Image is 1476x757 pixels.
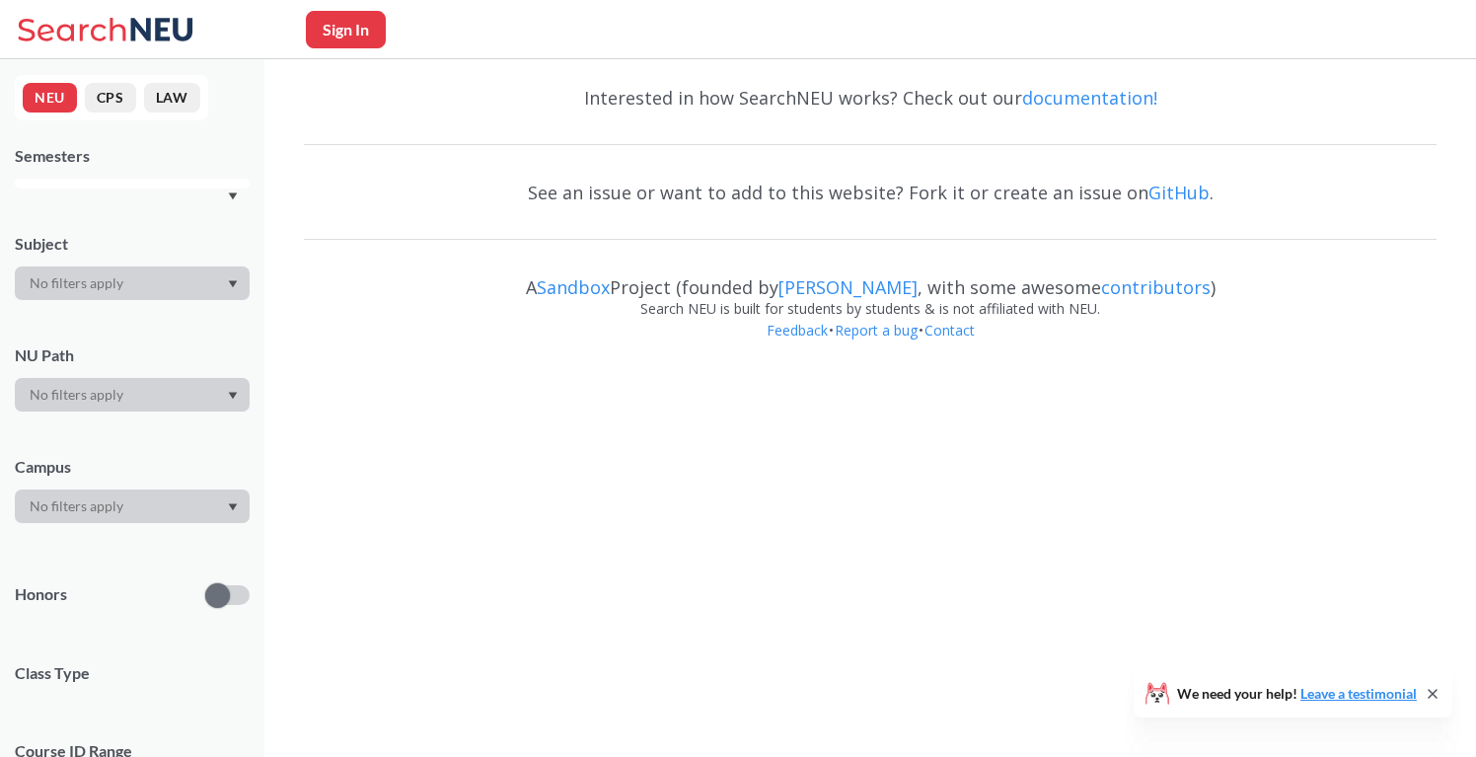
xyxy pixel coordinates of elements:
[306,11,386,48] button: Sign In
[1148,181,1210,204] a: GitHub
[834,321,919,340] a: Report a bug
[15,233,250,255] div: Subject
[15,662,250,684] span: Class Type
[778,275,918,299] a: [PERSON_NAME]
[304,69,1437,126] div: Interested in how SearchNEU works? Check out our
[304,298,1437,320] div: Search NEU is built for students by students & is not affiliated with NEU.
[1101,275,1211,299] a: contributors
[15,378,250,412] div: Dropdown arrow
[228,280,238,288] svg: Dropdown arrow
[15,266,250,300] div: Dropdown arrow
[23,83,77,113] button: NEU
[85,83,136,113] button: CPS
[923,321,976,340] a: Contact
[228,392,238,400] svg: Dropdown arrow
[144,83,200,113] button: LAW
[1300,685,1417,702] a: Leave a testimonial
[15,456,250,478] div: Campus
[304,320,1437,371] div: • •
[766,321,829,340] a: Feedback
[15,490,250,523] div: Dropdown arrow
[304,259,1437,298] div: A Project (founded by , with some awesome )
[228,192,238,200] svg: Dropdown arrow
[1177,687,1417,701] span: We need your help!
[15,344,250,366] div: NU Path
[15,145,250,167] div: Semesters
[304,164,1437,221] div: See an issue or want to add to this website? Fork it or create an issue on .
[228,503,238,511] svg: Dropdown arrow
[15,583,67,606] p: Honors
[1022,86,1157,110] a: documentation!
[537,275,610,299] a: Sandbox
